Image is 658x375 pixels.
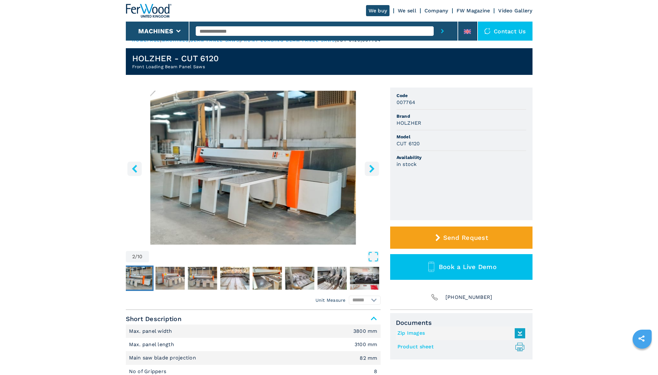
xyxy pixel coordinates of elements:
img: d9e0df7580fd72a8a730cdf5dd0467d4 [220,267,249,290]
span: Model [397,134,526,140]
a: Product sheet [397,342,522,352]
button: submit-button [434,22,451,41]
img: c869f5574be8b24fd16960626a956c4a [123,267,152,290]
em: 82 mm [360,356,377,361]
em: 8 [374,369,377,374]
span: [PHONE_NUMBER] [445,293,492,302]
p: Max. panel width [129,328,174,335]
div: Go to Slide 2 [126,91,381,245]
span: / [135,254,137,259]
img: Ferwood [126,4,172,18]
p: Main saw blade projection [129,354,198,361]
button: Go to Slide 7 [284,266,315,291]
img: bf3ac69225d45519308d71139ac2df99 [350,267,379,290]
img: 5689a323ed49f2ab7bbc5a8172623413 [155,267,185,290]
h3: in stock [397,161,417,168]
button: Go to Slide 5 [219,266,251,291]
nav: Thumbnail Navigation [122,266,376,291]
em: 3800 mm [353,329,377,334]
em: Unit Measure [315,297,346,303]
button: Go to Slide 4 [187,266,218,291]
em: 3100 mm [355,342,377,347]
span: Book a Live Demo [439,263,497,271]
a: sharethis [634,331,649,346]
h3: 007764 [397,99,416,106]
h1: HOLZHER - CUT 6120 [132,53,219,63]
p: No of Grippers [129,368,168,375]
a: We sell [398,8,416,14]
img: 38590afe14638e3eede700cbdcc87ad7 [253,267,282,290]
h3: CUT 6120 [397,140,420,147]
button: Open Fullscreen [151,251,379,262]
img: Front Loading Beam Panel Saws HOLZHER CUT 6120 [126,91,381,245]
span: Availability [397,154,526,161]
span: Send Request [443,234,488,241]
button: left-button [127,161,142,176]
div: Contact us [478,22,533,41]
img: f8df4fee7857907fd56fe18ae64f99fc [285,267,314,290]
a: Video Gallery [498,8,532,14]
img: a2ac160722ec28db3043546570cad688 [188,267,217,290]
button: Go to Slide 9 [349,266,380,291]
a: FW Magazine [457,8,490,14]
h3: HOLZHER [397,119,422,127]
button: Go to Slide 6 [251,266,283,291]
button: Send Request [390,227,533,249]
iframe: Chat [631,346,653,370]
a: We buy [366,5,390,16]
img: Phone [430,293,439,302]
button: Machines [138,27,173,35]
span: Code [397,92,526,99]
img: cc50dcc46d5c463878d547313a415359 [317,267,347,290]
span: 2 [132,254,135,259]
button: Go to Slide 2 [122,266,153,291]
span: Documents [396,319,527,326]
a: Company [424,8,448,14]
img: Contact us [484,28,491,34]
span: Short Description [126,313,381,325]
button: Book a Live Demo [390,254,533,280]
p: Max. panel length [129,341,176,348]
button: Go to Slide 8 [316,266,348,291]
button: right-button [365,161,379,176]
h2: Front Loading Beam Panel Saws [132,63,219,70]
button: Go to Slide 3 [154,266,186,291]
span: 10 [137,254,143,259]
span: Brand [397,113,526,119]
a: Zip Images [397,328,522,339]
